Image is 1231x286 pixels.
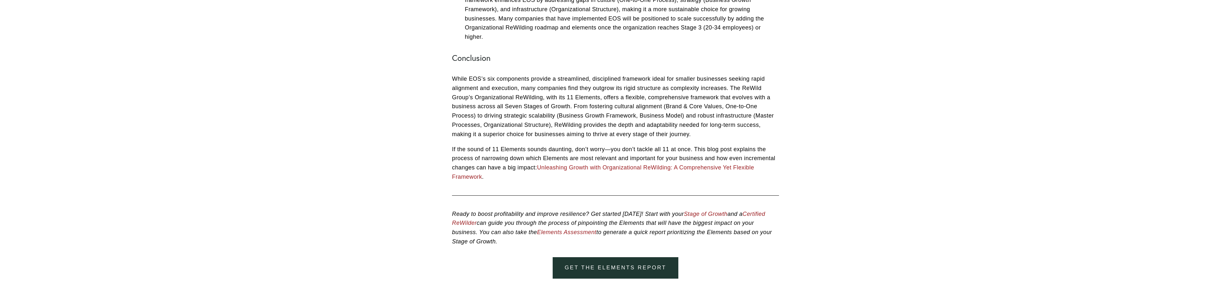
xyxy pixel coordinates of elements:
[452,211,684,217] em: Ready to boost profitability and improve resilience? Get started [DATE]! Start with your
[452,53,779,63] h2: Conclusion
[452,211,765,226] a: Certified ReWilder
[684,211,727,217] a: Stage of Growth
[537,229,596,235] a: Elements Assessment
[452,229,774,245] em: to generate a quick report prioritizing the Elements based on your Stage of Growth.
[452,145,779,182] p: If the sound of 11 Elements sounds daunting, don’t worry—you don’t tackle all 11 at once. This bl...
[553,257,679,279] a: get the elements report
[452,164,754,180] a: Unleashing Growth with Organizational ReWilding: A Comprehensive Yet Flexible Framework
[452,220,756,235] em: can guide you through the process of pinpointing the Elements that will have the biggest impact o...
[727,211,742,217] em: and a
[452,74,779,139] p: While EOS’s six components provide a streamlined, disciplined framework ideal for smaller busines...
